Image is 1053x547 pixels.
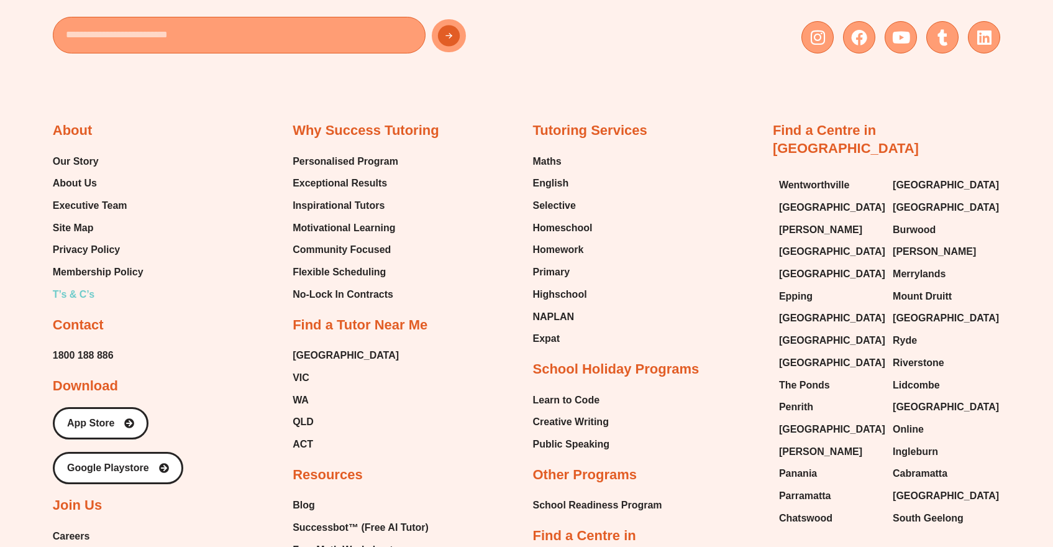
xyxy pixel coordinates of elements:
[533,285,587,304] span: Highschool
[293,413,399,431] a: QLD
[533,122,647,140] h2: Tutoring Services
[779,487,880,505] a: Parramatta
[779,287,880,306] a: Epping
[893,198,999,217] span: [GEOGRAPHIC_DATA]
[53,219,94,237] span: Site Map
[293,122,439,140] h2: Why Success Tutoring
[779,509,832,528] span: Chatswood
[53,263,144,282] a: Membership Policy
[533,219,593,237] a: Homeschool
[779,242,880,261] a: [GEOGRAPHIC_DATA]
[53,346,114,365] a: 1800 188 886
[53,241,121,259] span: Privacy Policy
[53,122,93,140] h2: About
[533,196,576,215] span: Selective
[533,263,593,282] a: Primary
[779,420,885,439] span: [GEOGRAPHIC_DATA]
[893,221,994,239] a: Burwood
[893,331,994,350] a: Ryde
[53,527,90,546] span: Careers
[293,413,314,431] span: QLD
[293,435,313,454] span: ACT
[779,198,885,217] span: [GEOGRAPHIC_DATA]
[893,265,946,283] span: Merrylands
[293,346,399,365] span: [GEOGRAPHIC_DATA]
[533,413,609,431] span: Creative Writing
[893,265,994,283] a: Merrylands
[53,241,144,259] a: Privacy Policy
[893,376,940,395] span: Lidcombe
[293,369,309,387] span: VIC
[893,398,999,416] span: [GEOGRAPHIC_DATA]
[293,241,391,259] span: Community Focused
[293,241,398,259] a: Community Focused
[779,221,880,239] a: [PERSON_NAME]
[53,527,160,546] a: Careers
[293,219,395,237] span: Motivational Learning
[293,285,393,304] span: No-Lock In Contracts
[779,487,831,505] span: Parramatta
[533,263,570,282] span: Primary
[293,196,385,215] span: Inspirational Tutors
[293,496,315,515] span: Blog
[293,466,363,484] h2: Resources
[293,196,398,215] a: Inspirational Tutors
[779,331,885,350] span: [GEOGRAPHIC_DATA]
[533,152,593,171] a: Maths
[779,420,880,439] a: [GEOGRAPHIC_DATA]
[779,354,880,372] a: [GEOGRAPHIC_DATA]
[893,309,999,328] span: [GEOGRAPHIC_DATA]
[53,452,183,484] a: Google Playstore
[53,407,148,439] a: App Store
[293,391,399,410] a: WA
[533,241,584,259] span: Homework
[893,287,994,306] a: Mount Druitt
[293,369,399,387] a: VIC
[53,497,102,515] h2: Join Us
[533,329,560,348] span: Expat
[533,435,610,454] a: Public Speaking
[533,241,593,259] a: Homework
[53,285,94,304] span: T’s & C’s
[533,285,593,304] a: Highschool
[533,466,637,484] h2: Other Programs
[533,308,575,326] span: NAPLAN
[893,221,936,239] span: Burwood
[779,176,880,195] a: Wentworthville
[293,263,398,282] a: Flexible Scheduling
[293,152,398,171] a: Personalised Program
[779,464,880,483] a: Panania
[893,242,976,261] span: [PERSON_NAME]
[893,176,994,195] a: [GEOGRAPHIC_DATA]
[53,152,144,171] a: Our Story
[779,331,880,350] a: [GEOGRAPHIC_DATA]
[779,464,817,483] span: Panania
[293,263,386,282] span: Flexible Scheduling
[293,219,398,237] a: Motivational Learning
[893,354,944,372] span: Riverstone
[53,174,97,193] span: About Us
[779,198,880,217] a: [GEOGRAPHIC_DATA]
[779,376,830,395] span: The Ponds
[779,265,885,283] span: [GEOGRAPHIC_DATA]
[779,265,880,283] a: [GEOGRAPHIC_DATA]
[779,309,880,328] a: [GEOGRAPHIC_DATA]
[67,418,114,428] span: App Store
[893,354,994,372] a: Riverstone
[293,518,429,537] span: Successbot™ (Free AI Tutor)
[893,376,994,395] a: Lidcombe
[779,376,880,395] a: The Ponds
[533,308,593,326] a: NAPLAN
[533,496,662,515] a: School Readiness Program
[293,435,399,454] a: ACT
[779,287,813,306] span: Epping
[53,196,144,215] a: Executive Team
[53,377,118,395] h2: Download
[53,285,144,304] a: T’s & C’s
[779,443,880,461] a: [PERSON_NAME]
